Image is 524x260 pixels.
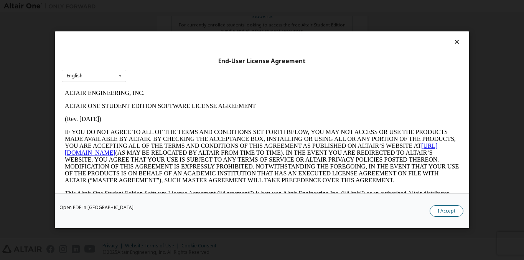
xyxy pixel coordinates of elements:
[59,206,133,210] a: Open PDF in [GEOGRAPHIC_DATA]
[62,57,462,65] div: End-User License Agreement
[430,206,463,217] button: I Accept
[3,42,397,97] p: IF YOU DO NOT AGREE TO ALL OF THE TERMS AND CONDITIONS SET FORTH BELOW, YOU MAY NOT ACCESS OR USE...
[3,29,397,36] p: (Rev. [DATE])
[67,74,82,78] div: English
[3,56,376,69] a: [URL][DOMAIN_NAME]
[3,3,397,10] p: ALTAIR ENGINEERING, INC.
[3,103,397,131] p: This Altair One Student Edition Software License Agreement (“Agreement”) is between Altair Engine...
[3,16,397,23] p: ALTAIR ONE STUDENT EDITION SOFTWARE LICENSE AGREEMENT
